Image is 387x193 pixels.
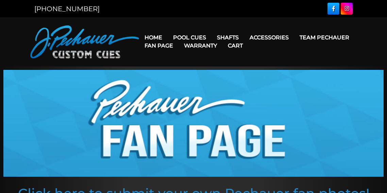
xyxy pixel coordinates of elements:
a: Cart [222,37,248,54]
a: Home [139,29,168,46]
a: Pool Cues [168,29,212,46]
a: Shafts [212,29,244,46]
a: Warranty [179,37,222,54]
img: Pechauer Custom Cues [30,25,139,58]
a: [PHONE_NUMBER] [34,5,100,13]
a: Accessories [244,29,294,46]
a: Fan Page [139,37,179,54]
a: Team Pechauer [294,29,355,46]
